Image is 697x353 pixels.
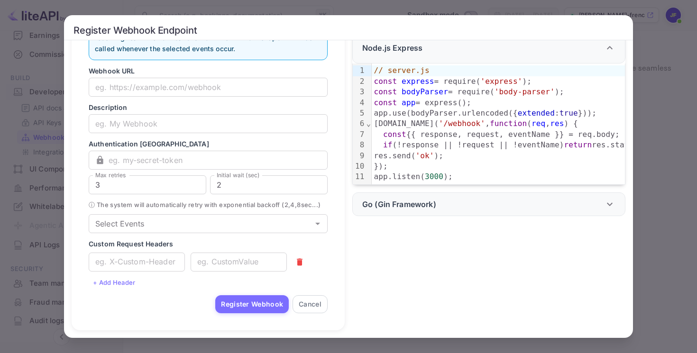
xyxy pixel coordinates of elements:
span: extended [518,109,555,118]
p: Node.js Express [362,42,422,54]
button: + Add Header [89,275,140,290]
span: ⓘ The system will automatically retry with exponential backoff ( 2 , 4 , 8 sec...) [89,200,328,210]
span: 'express' [480,77,522,86]
span: // server.js [374,66,429,75]
span: const [374,77,397,86]
p: Description [89,102,328,112]
span: 'ok' [415,151,434,160]
span: function [490,119,527,128]
p: Custom Request Headers [89,239,328,249]
h2: Register Webhook Endpoint [64,15,633,40]
span: const [383,130,406,139]
label: Max retries [95,171,126,179]
button: Open [311,217,324,230]
span: app [402,98,415,107]
span: const [374,87,397,96]
div: 1 [353,65,366,76]
p: Webhook URL [89,66,328,76]
div: 8 [353,140,366,150]
button: Register Webhook [215,295,289,313]
span: return [564,140,592,149]
input: eg. CustomValue [191,253,287,272]
div: 9 [353,151,366,161]
input: eg. My Webhook [89,114,328,133]
button: Cancel [293,295,328,313]
div: Node.js Express [352,32,625,63]
div: 2 [353,76,366,87]
span: 3000 [425,172,443,181]
span: 'body-parser' [495,87,555,96]
div: 4 [353,98,366,108]
input: eg. X-Custom-Header [89,253,185,272]
span: if [383,140,393,149]
span: const [374,98,397,107]
div: Go (Gin Framework) [352,192,625,216]
input: Choose event types... [92,217,309,230]
span: express [402,77,434,86]
input: eg. https://example.com/webhook [89,78,328,97]
div: 7 [353,129,366,140]
span: Fold line [366,119,372,128]
p: Authentication [GEOGRAPHIC_DATA] [89,139,328,149]
input: eg. my-secret-token [109,151,328,170]
span: req [532,119,545,128]
p: Go (Gin Framework) [362,199,436,210]
span: true [559,109,578,118]
div: 5 [353,108,366,118]
label: Initial wait (sec) [217,171,260,179]
div: 6 [353,118,366,129]
div: 10 [353,161,366,172]
span: '/webhook' [439,119,485,128]
span: res [550,119,564,128]
div: 11 [353,172,366,182]
div: 3 [353,87,366,97]
span: bodyParser [402,87,448,96]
